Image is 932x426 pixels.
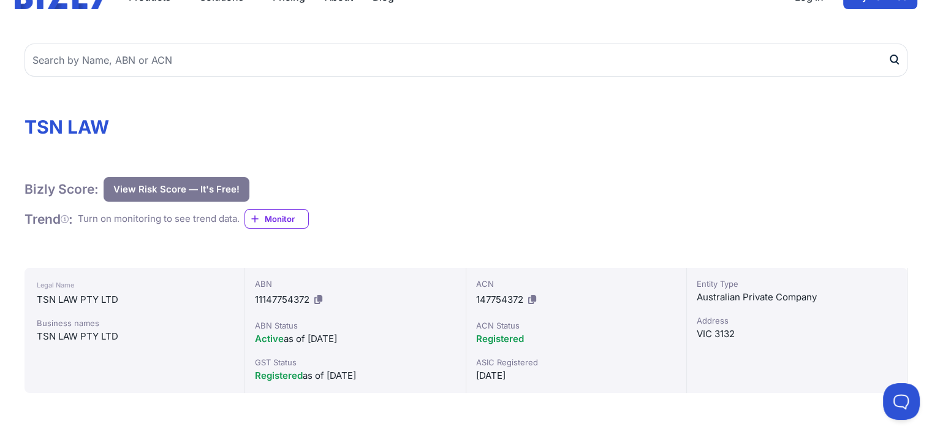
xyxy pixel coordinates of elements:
[476,333,524,344] span: Registered
[37,292,232,307] div: TSN LAW PTY LTD
[37,329,232,344] div: TSN LAW PTY LTD
[255,332,455,346] div: as of [DATE]
[265,213,308,225] span: Monitor
[255,333,284,344] span: Active
[255,370,303,381] span: Registered
[476,278,676,290] div: ACN
[25,116,907,138] h1: TSN LAW
[883,383,920,420] iframe: Toggle Customer Support
[255,294,309,305] span: 11147754372
[25,44,907,77] input: Search by Name, ABN or ACN
[255,356,455,368] div: GST Status
[37,278,232,292] div: Legal Name
[697,327,897,341] div: VIC 3132
[255,278,455,290] div: ABN
[25,211,73,227] h1: Trend :
[476,294,523,305] span: 147754372
[78,212,240,226] div: Turn on monitoring to see trend data.
[37,317,232,329] div: Business names
[476,368,676,383] div: [DATE]
[244,209,309,229] a: Monitor
[476,356,676,368] div: ASIC Registered
[255,368,455,383] div: as of [DATE]
[25,181,99,197] h1: Bizly Score:
[697,278,897,290] div: Entity Type
[476,319,676,332] div: ACN Status
[697,314,897,327] div: Address
[255,319,455,332] div: ABN Status
[104,177,249,202] button: View Risk Score — It's Free!
[697,290,897,305] div: Australian Private Company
